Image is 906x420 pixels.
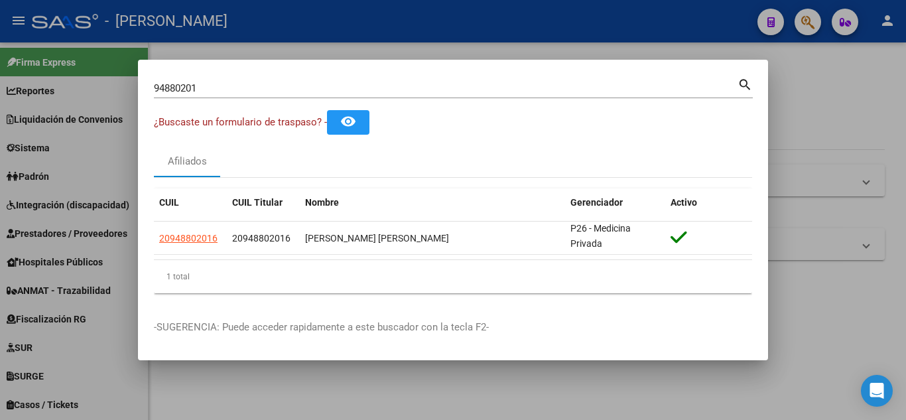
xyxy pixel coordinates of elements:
[665,188,752,217] datatable-header-cell: Activo
[159,233,218,244] span: 20948802016
[861,375,893,407] div: Open Intercom Messenger
[570,197,623,208] span: Gerenciador
[340,113,356,129] mat-icon: remove_red_eye
[738,76,753,92] mat-icon: search
[232,233,291,244] span: 20948802016
[154,320,752,335] p: -SUGERENCIA: Puede acceder rapidamente a este buscador con la tecla F2-
[305,197,339,208] span: Nombre
[159,197,179,208] span: CUIL
[227,188,300,217] datatable-header-cell: CUIL Titular
[671,197,697,208] span: Activo
[565,188,665,217] datatable-header-cell: Gerenciador
[232,197,283,208] span: CUIL Titular
[300,188,565,217] datatable-header-cell: Nombre
[154,260,752,293] div: 1 total
[154,116,327,128] span: ¿Buscaste un formulario de traspaso? -
[168,154,207,169] div: Afiliados
[305,231,560,246] div: [PERSON_NAME] [PERSON_NAME]
[154,188,227,217] datatable-header-cell: CUIL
